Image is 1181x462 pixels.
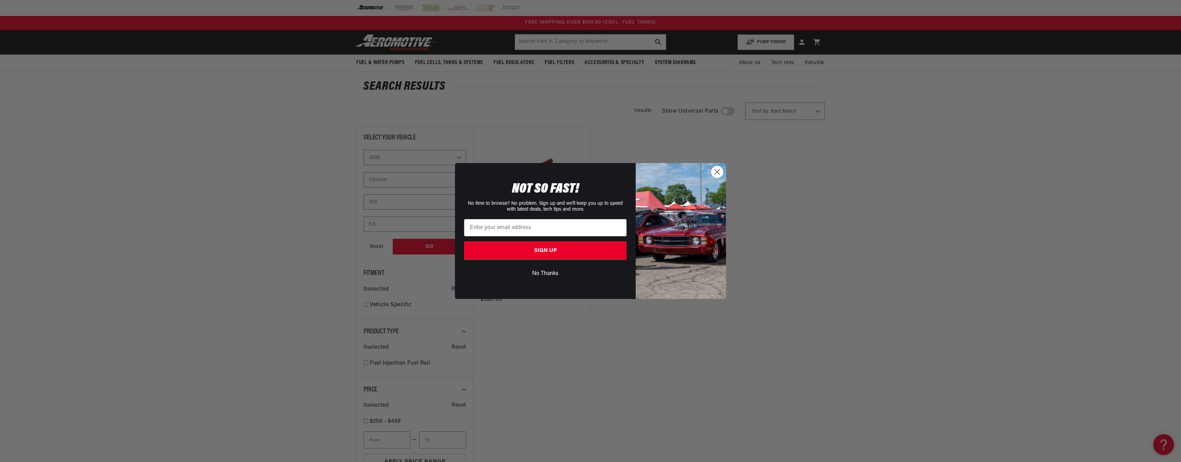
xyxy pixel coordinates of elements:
span: NOT SO FAST! [512,182,579,196]
button: Close dialog [711,166,723,178]
span: No time to browse? No problem. Sign up and we'll keep you up to speed with latest deals, tech tip... [468,201,623,212]
input: Enter your email address [464,219,627,236]
img: 85cdd541-2605-488b-b08c-a5ee7b438a35.jpeg [636,163,726,299]
button: No Thanks [464,267,627,280]
button: SIGN UP [464,241,627,260]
